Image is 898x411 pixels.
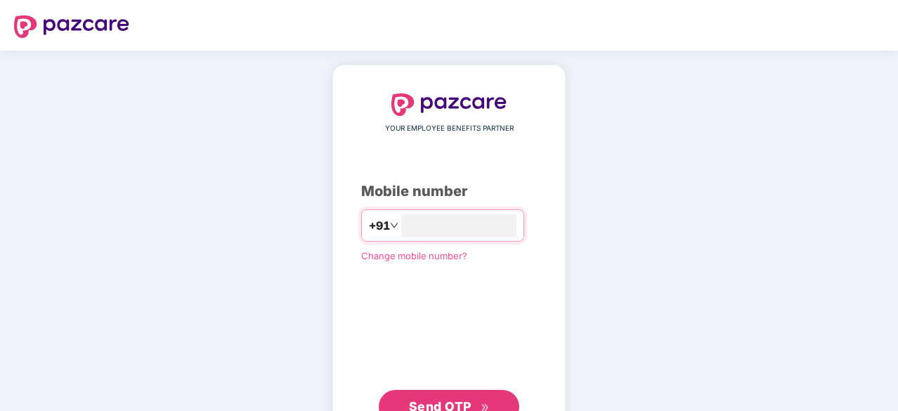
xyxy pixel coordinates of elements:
span: YOUR EMPLOYEE BENEFITS PARTNER [385,123,514,134]
img: logo [14,15,129,38]
span: down [390,221,398,230]
img: logo [391,93,507,116]
span: +91 [369,217,390,235]
a: Change mobile number? [361,250,467,261]
div: Mobile number [361,181,537,202]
